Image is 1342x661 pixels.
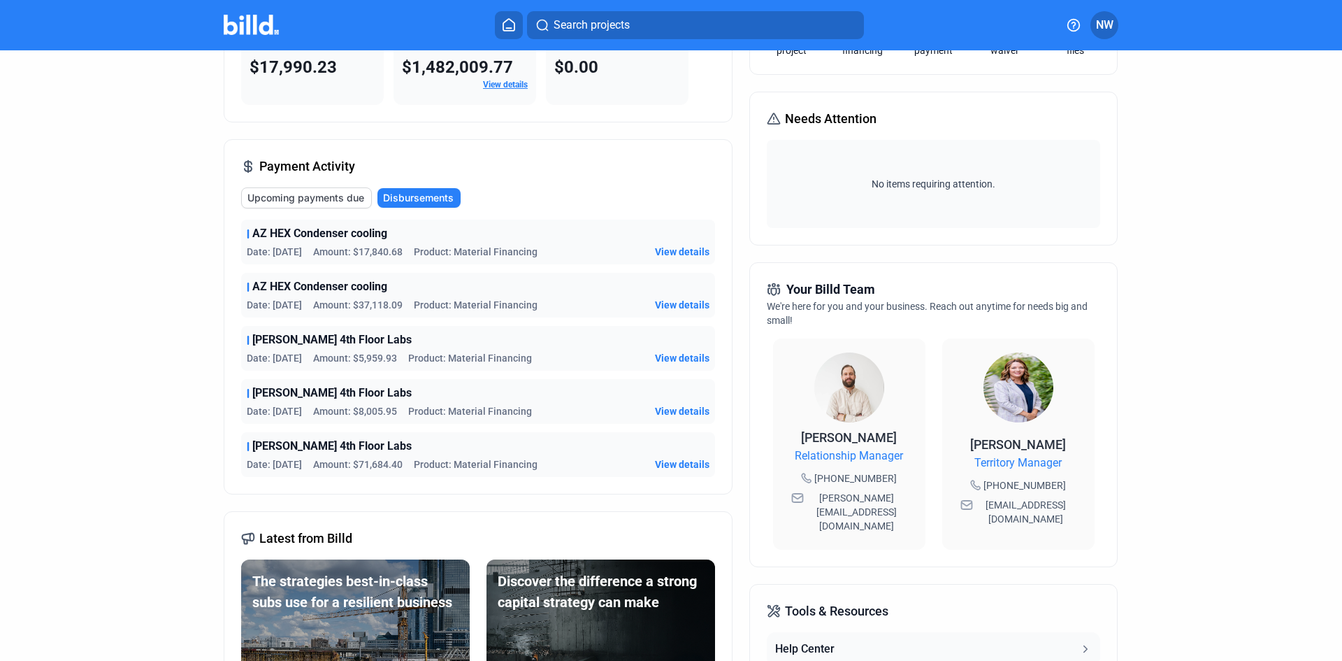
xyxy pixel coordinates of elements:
span: Product: Material Financing [414,457,537,471]
div: The strategies best-in-class subs use for a resilient business [252,571,459,613]
span: [PERSON_NAME] [801,430,897,445]
button: Search projects [527,11,864,39]
span: Tools & Resources [785,602,888,621]
img: Territory Manager [983,353,1053,422]
span: No items requiring attention. [772,177,1094,191]
span: Needs Attention [785,109,876,129]
span: Relationship Manager [795,448,903,464]
span: Amount: $17,840.68 [313,245,403,259]
button: NW [1090,11,1118,39]
span: [PERSON_NAME] 4th Floor Labs [252,438,412,455]
span: AZ HEX Condenser cooling [252,225,387,242]
div: Discover the difference a strong capital strategy can make [498,571,704,613]
span: [PHONE_NUMBER] [983,478,1066,492]
span: AZ HEX Condenser cooling [252,278,387,295]
span: Date: [DATE] [247,457,302,471]
button: View details [655,245,709,259]
span: $0.00 [554,57,598,77]
span: [PHONE_NUMBER] [814,471,897,485]
span: Latest from Billd [259,529,352,548]
button: View details [655,404,709,418]
span: Date: [DATE] [247,351,302,365]
span: [PERSON_NAME] 4th Floor Labs [252,332,412,348]
span: [EMAIL_ADDRESS][DOMAIN_NAME] [976,498,1076,526]
span: Date: [DATE] [247,298,302,312]
span: $17,990.23 [250,57,337,77]
span: Product: Material Financing [408,404,532,418]
span: NW [1096,17,1113,34]
span: Territory Manager [974,455,1062,471]
span: Product: Material Financing [408,351,532,365]
span: Amount: $71,684.40 [313,457,403,471]
img: Billd Company Logo [224,15,279,35]
span: Search projects [554,17,630,34]
button: View details [655,351,709,365]
a: View details [483,80,528,90]
span: [PERSON_NAME] [970,437,1066,452]
span: Amount: $8,005.95 [313,404,397,418]
button: View details [655,298,709,312]
span: Upcoming payments due [247,191,364,205]
button: Disbursements [377,188,461,208]
span: Disbursements [383,191,454,205]
button: Upcoming payments due [241,187,372,208]
span: We're here for you and your business. Reach out anytime for needs big and small! [767,301,1088,326]
span: Payment Activity [259,157,355,176]
span: $1,482,009.77 [402,57,513,77]
span: Product: Material Financing [414,245,537,259]
button: View details [655,457,709,471]
span: Your Billd Team [786,280,875,299]
span: Date: [DATE] [247,245,302,259]
div: Help Center [775,641,835,658]
span: [PERSON_NAME] 4th Floor Labs [252,385,412,401]
span: Product: Material Financing [414,298,537,312]
span: [PERSON_NAME][EMAIL_ADDRESS][DOMAIN_NAME] [807,491,907,533]
span: Amount: $37,118.09 [313,298,403,312]
img: Relationship Manager [814,353,884,422]
span: Date: [DATE] [247,404,302,418]
span: Amount: $5,959.93 [313,351,397,365]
